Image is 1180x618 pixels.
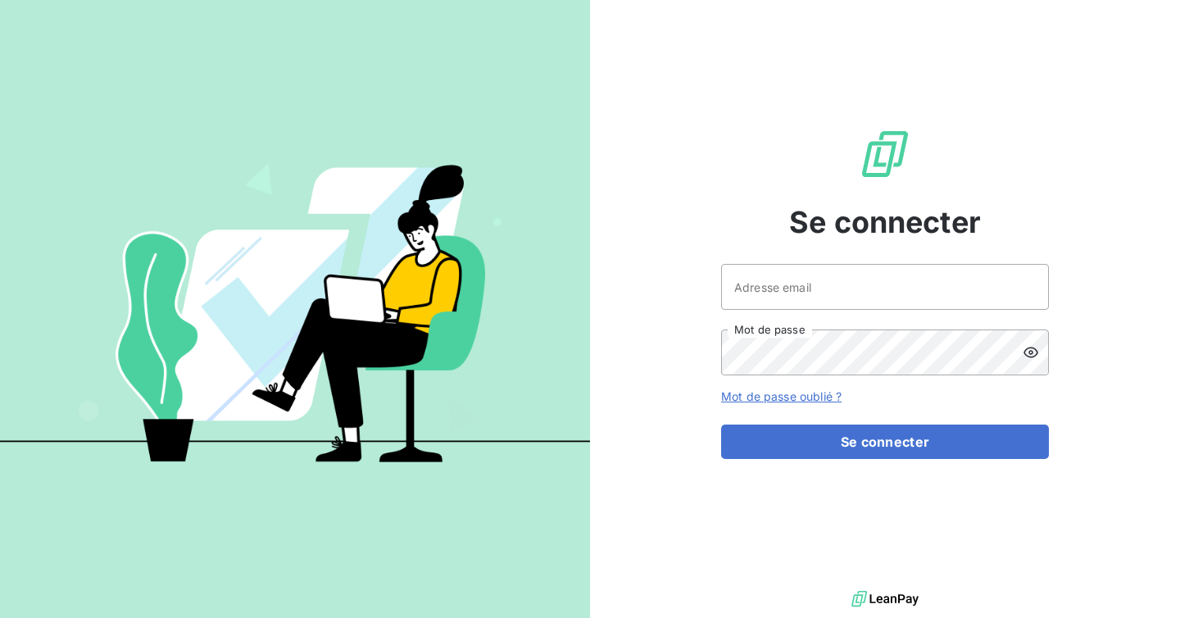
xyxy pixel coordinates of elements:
span: Se connecter [789,200,981,244]
img: Logo LeanPay [859,128,911,180]
input: placeholder [721,264,1049,310]
img: logo [851,587,919,611]
button: Se connecter [721,425,1049,459]
a: Mot de passe oublié ? [721,389,842,403]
